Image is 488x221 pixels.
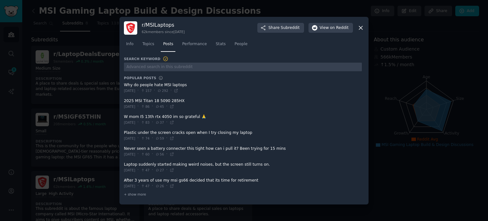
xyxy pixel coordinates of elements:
[142,41,154,47] span: Topics
[142,30,185,34] div: 62k members since [DATE]
[152,120,153,125] span: ·
[152,151,153,157] span: ·
[124,192,146,197] span: + show more
[155,168,164,172] span: 27
[161,39,175,52] a: Posts
[141,136,149,141] span: 74
[126,41,133,47] span: Info
[166,104,167,109] span: ·
[138,167,139,173] span: ·
[155,104,164,109] span: 45
[170,88,172,93] span: ·
[141,88,152,93] span: 157
[166,135,167,141] span: ·
[268,25,300,31] span: Share
[124,76,156,80] h3: Popular Posts
[155,136,164,141] span: 59
[142,22,185,28] h3: r/ MSILaptops
[124,104,135,109] span: [DATE]
[216,41,226,47] span: Stats
[257,23,304,33] button: ShareSubreddit
[141,184,149,188] span: 47
[138,151,139,157] span: ·
[124,120,135,125] span: [DATE]
[138,135,139,141] span: ·
[124,136,135,141] span: [DATE]
[124,21,137,35] img: MSILaptops
[152,135,153,141] span: ·
[182,41,207,47] span: Performance
[232,39,250,52] a: People
[141,168,149,172] span: 47
[124,168,135,172] span: [DATE]
[308,23,353,33] button: Viewon Reddit
[155,120,164,125] span: 37
[155,152,164,156] span: 56
[138,183,139,189] span: ·
[166,167,167,173] span: ·
[124,63,362,71] input: Advanced search in this subreddit
[124,56,168,62] h3: Search Keyword
[140,39,156,52] a: Topics
[281,25,300,31] span: Subreddit
[152,104,153,109] span: ·
[163,41,173,47] span: Posts
[138,120,139,125] span: ·
[138,88,139,93] span: ·
[180,39,209,52] a: Performance
[124,152,135,156] span: [DATE]
[152,183,153,189] span: ·
[157,88,168,93] span: 292
[152,167,153,173] span: ·
[141,152,149,156] span: 60
[166,183,167,189] span: ·
[330,25,349,31] span: on Reddit
[155,184,164,188] span: 26
[138,104,139,109] span: ·
[124,184,135,188] span: [DATE]
[166,151,167,157] span: ·
[124,88,135,93] span: [DATE]
[320,25,349,31] span: View
[213,39,228,52] a: Stats
[166,120,167,125] span: ·
[141,120,149,125] span: 83
[124,39,136,52] a: Info
[154,88,155,93] span: ·
[234,41,247,47] span: People
[141,104,149,109] span: 86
